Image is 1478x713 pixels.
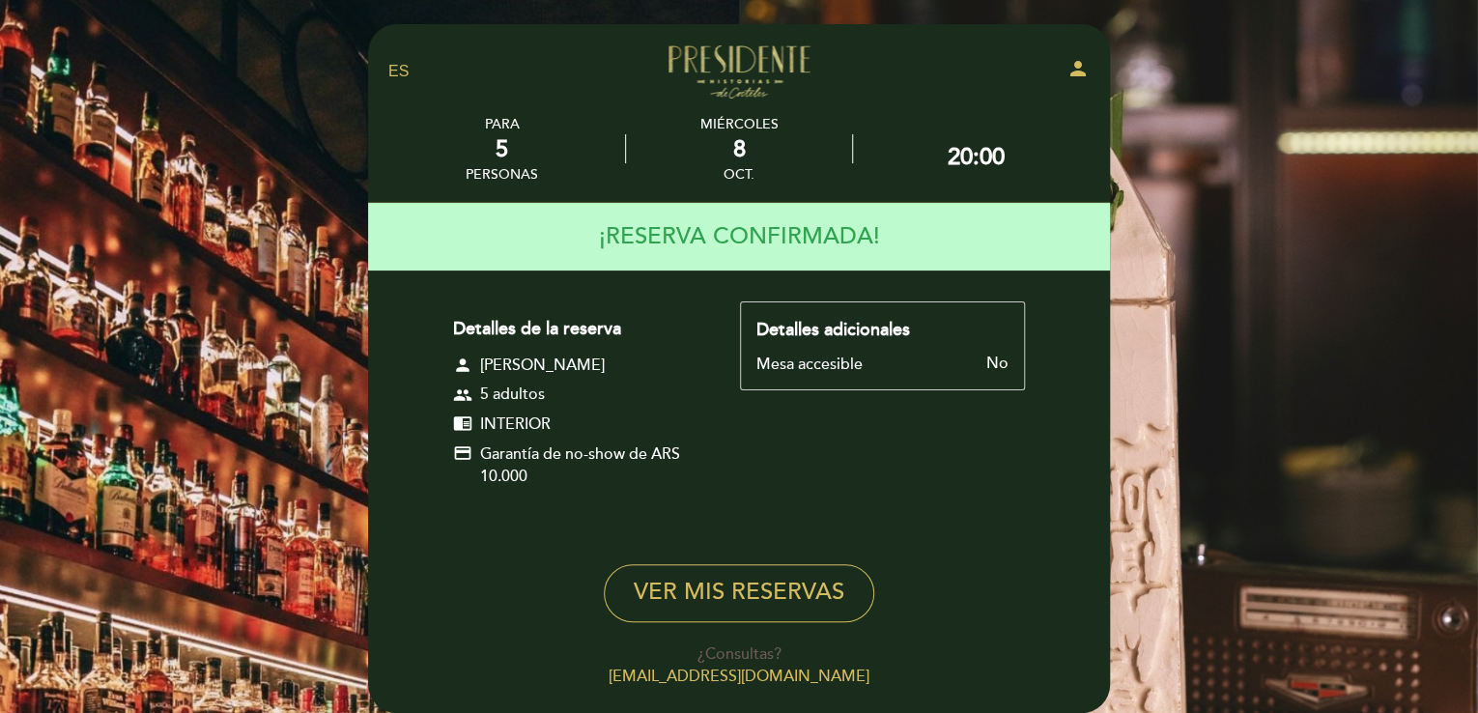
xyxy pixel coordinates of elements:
[1066,57,1090,87] button: person
[480,443,705,488] span: Garantía de no-show de ARS 10.000
[598,210,879,264] h4: ¡RESERVA CONFIRMADA!
[453,414,472,433] span: chrome_reader_mode
[626,135,851,163] div: 8
[863,356,1009,374] div: No
[382,643,1096,666] div: ¿Consultas?
[604,564,874,622] button: VER MIS RESERVAS
[756,356,863,374] div: Mesa accesible
[453,385,472,405] span: group
[453,317,705,342] div: Detalles de la reserva
[609,667,869,686] a: [EMAIL_ADDRESS][DOMAIN_NAME]
[480,384,545,406] span: 5 adultos
[466,135,538,163] div: 5
[626,166,851,183] div: oct.
[466,116,538,132] div: PARA
[480,355,605,377] span: [PERSON_NAME]
[1066,57,1090,80] i: person
[480,414,551,436] span: INTERIOR
[618,45,860,99] a: Presidente [PERSON_NAME]
[453,443,472,488] span: credit_card
[453,356,472,375] span: person
[756,318,1009,343] div: Detalles adicionales
[948,143,1005,171] div: 20:00
[466,166,538,183] div: personas
[626,116,851,132] div: miércoles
